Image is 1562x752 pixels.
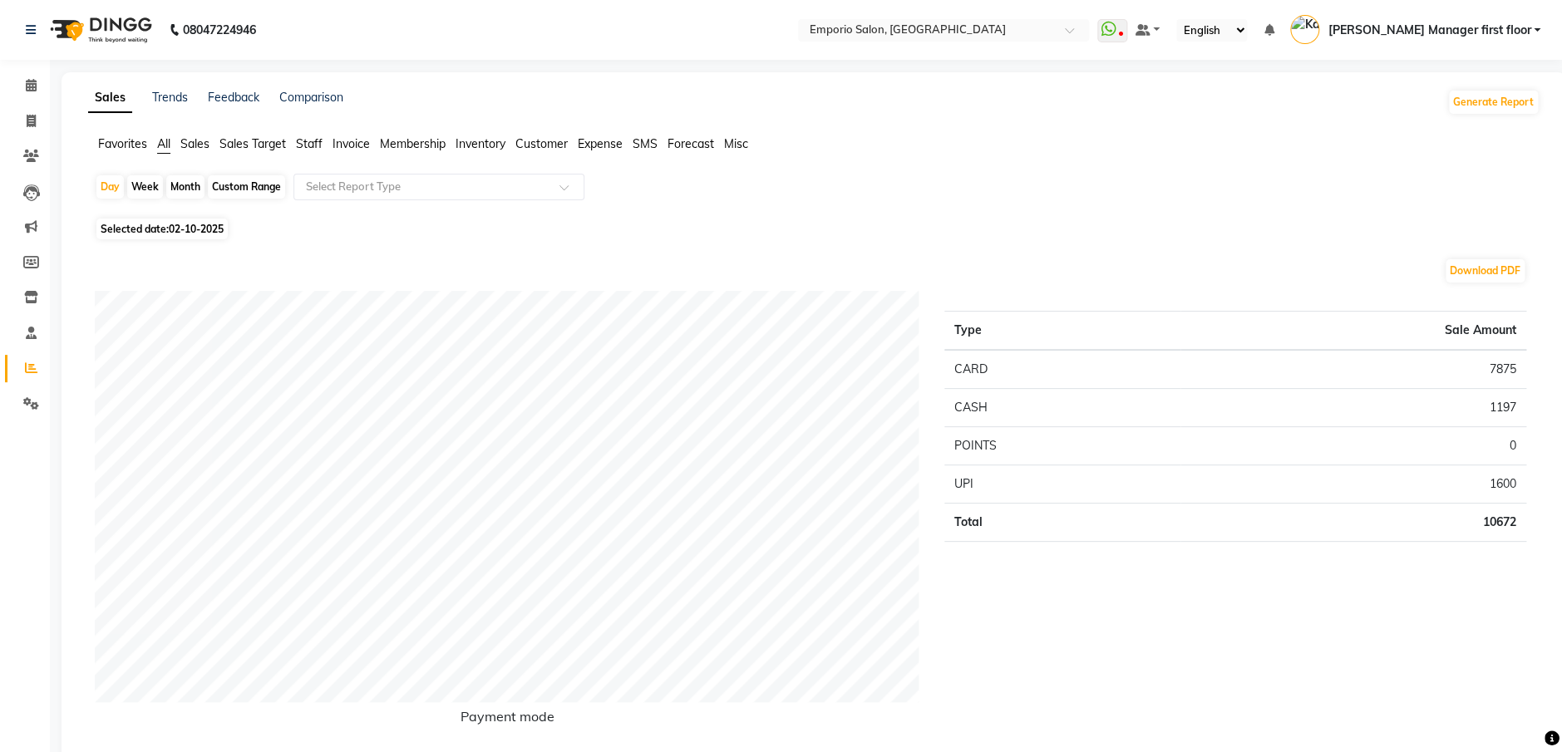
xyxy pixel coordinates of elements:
[127,175,163,199] div: Week
[944,350,1180,389] td: CARD
[95,709,919,731] h6: Payment mode
[380,136,446,151] span: Membership
[208,175,285,199] div: Custom Range
[1180,389,1526,427] td: 1197
[633,136,658,151] span: SMS
[169,223,224,235] span: 02-10-2025
[88,83,132,113] a: Sales
[180,136,209,151] span: Sales
[1180,350,1526,389] td: 7875
[1180,427,1526,465] td: 0
[456,136,505,151] span: Inventory
[96,219,228,239] span: Selected date:
[1449,91,1538,114] button: Generate Report
[42,7,156,53] img: logo
[944,389,1180,427] td: CASH
[1180,504,1526,542] td: 10672
[724,136,748,151] span: Misc
[157,136,170,151] span: All
[96,175,124,199] div: Day
[183,7,256,53] b: 08047224946
[1446,259,1525,283] button: Download PDF
[219,136,286,151] span: Sales Target
[333,136,370,151] span: Invoice
[296,136,323,151] span: Staff
[1290,15,1319,44] img: Kanika Manager first floor
[944,427,1180,465] td: POINTS
[944,504,1180,542] td: Total
[1180,465,1526,504] td: 1600
[515,136,568,151] span: Customer
[98,136,147,151] span: Favorites
[944,465,1180,504] td: UPI
[208,90,259,105] a: Feedback
[1180,312,1526,351] th: Sale Amount
[668,136,714,151] span: Forecast
[1328,22,1530,39] span: [PERSON_NAME] Manager first floor
[944,312,1180,351] th: Type
[152,90,188,105] a: Trends
[578,136,623,151] span: Expense
[166,175,204,199] div: Month
[279,90,343,105] a: Comparison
